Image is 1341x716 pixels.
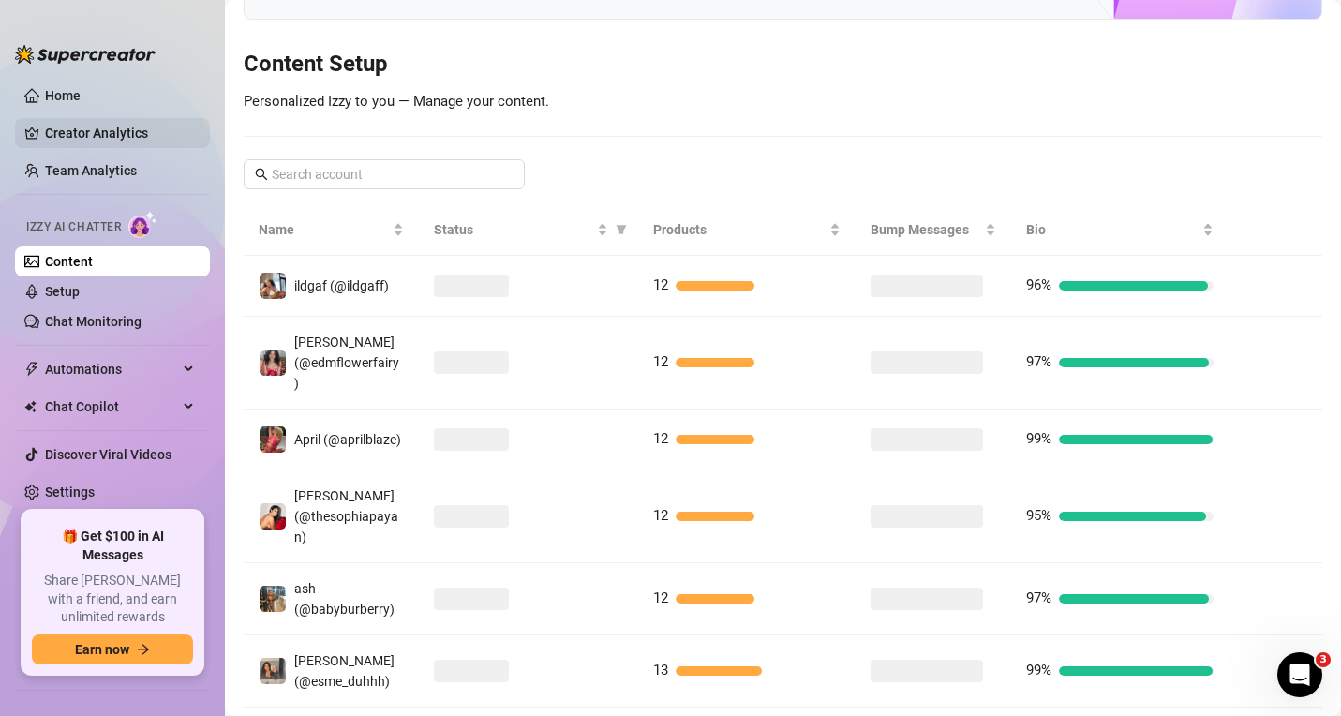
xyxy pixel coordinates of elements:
[294,432,401,447] span: April (@aprilblaze)
[1026,219,1199,240] span: Bio
[260,503,286,530] img: Sophia (@thesophiapayan)
[653,589,668,606] span: 12
[294,488,398,544] span: [PERSON_NAME] (@thesophiapayan)
[260,658,286,684] img: Esmeralda (@esme_duhhh)
[259,219,389,240] span: Name
[1026,276,1051,293] span: 96%
[1026,507,1051,524] span: 95%
[32,572,193,627] span: Share [PERSON_NAME] with a friend, and earn unlimited rewards
[653,430,668,447] span: 12
[653,662,668,679] span: 13
[294,581,395,617] span: ash (@babyburberry)
[1316,652,1331,667] span: 3
[45,118,195,148] a: Creator Analytics
[45,447,171,462] a: Discover Viral Videos
[137,643,150,656] span: arrow-right
[26,218,121,236] span: Izzy AI Chatter
[653,507,668,524] span: 12
[294,335,399,391] span: [PERSON_NAME] (@edmflowerfairy)
[294,653,395,689] span: [PERSON_NAME] (@esme_duhhh)
[653,353,668,370] span: 12
[653,276,668,293] span: 12
[260,273,286,299] img: ildgaf (@ildgaff)
[1026,430,1051,447] span: 99%
[1011,204,1229,256] th: Bio
[1026,353,1051,370] span: 97%
[244,204,419,256] th: Name
[24,362,39,377] span: thunderbolt
[260,350,286,376] img: Aaliyah (@edmflowerfairy)
[75,642,129,657] span: Earn now
[255,168,268,181] span: search
[272,164,499,185] input: Search account
[856,204,1011,256] th: Bump Messages
[294,278,389,293] span: ildgaf (@ildgaff)
[45,254,93,269] a: Content
[434,219,593,240] span: Status
[616,224,627,235] span: filter
[260,426,286,453] img: April (@aprilblaze)
[871,219,981,240] span: Bump Messages
[128,211,157,238] img: AI Chatter
[260,586,286,612] img: ash (@babyburberry)
[1277,652,1322,697] iframe: Intercom live chat
[45,485,95,500] a: Settings
[24,400,37,413] img: Chat Copilot
[45,88,81,103] a: Home
[612,216,631,244] span: filter
[15,45,156,64] img: logo-BBDzfeDw.svg
[653,219,826,240] span: Products
[244,93,549,110] span: Personalized Izzy to you — Manage your content.
[1026,589,1051,606] span: 97%
[45,354,178,384] span: Automations
[32,634,193,664] button: Earn nowarrow-right
[32,528,193,564] span: 🎁 Get $100 in AI Messages
[1026,662,1051,679] span: 99%
[45,314,142,329] a: Chat Monitoring
[45,392,178,422] span: Chat Copilot
[638,204,856,256] th: Products
[244,50,1322,80] h3: Content Setup
[419,204,638,256] th: Status
[45,284,80,299] a: Setup
[45,163,137,178] a: Team Analytics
